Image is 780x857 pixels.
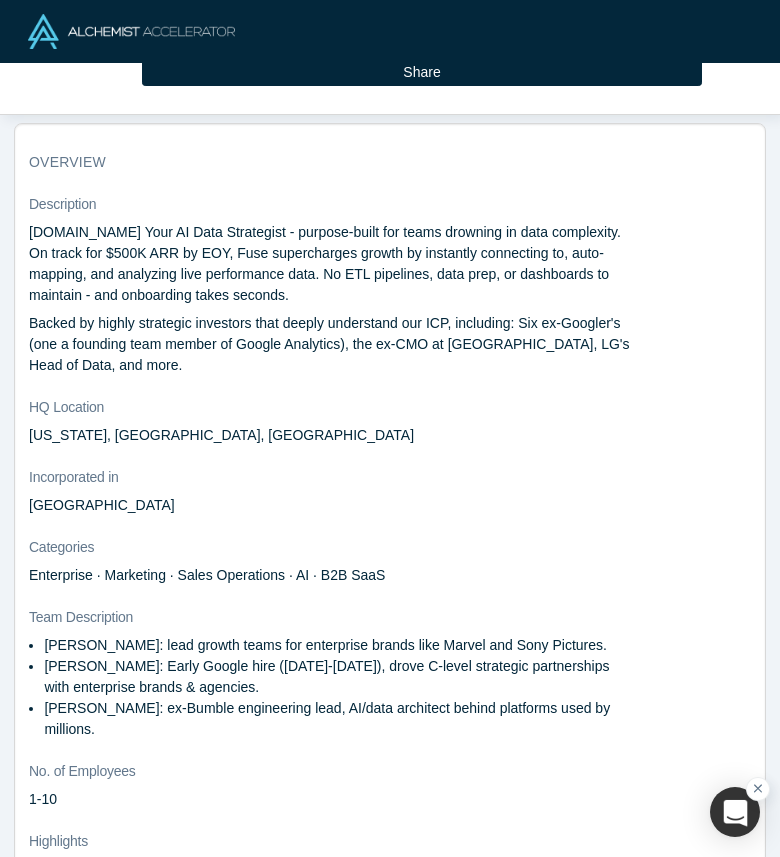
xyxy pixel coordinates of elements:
dt: Description [29,194,751,215]
dt: Highlights [29,831,751,852]
li: [PERSON_NAME]: Early Google hire ([DATE]-[DATE]), drove C-level strategic partnerships with enter... [44,656,631,698]
p: [DOMAIN_NAME] Your AI Data Strategist - purpose-built for teams drowning in data complexity. On t... [29,222,631,306]
li: [PERSON_NAME]: lead growth teams for enterprise brands like Marvel and Sony Pictures. [44,635,631,656]
dd: [GEOGRAPHIC_DATA] [29,495,631,516]
h3: overview [29,152,723,173]
span: Enterprise · Marketing · Sales Operations · AI · B2B SaaS [29,567,385,583]
li: [PERSON_NAME]: ex-Bumble engineering lead, AI/data architect behind platforms used by millions. [44,698,631,740]
dt: Categories [29,537,751,558]
dt: Incorporated in [29,467,751,488]
dd: 1-10 [29,789,631,810]
dt: HQ Location [29,397,751,418]
p: Backed by highly strategic investors that deeply understand our ICP, including: Six ex-Googler's ... [29,313,631,376]
dt: No. of Employees [29,761,751,782]
dd: [US_STATE], [GEOGRAPHIC_DATA], [GEOGRAPHIC_DATA] [29,425,631,446]
button: Share [142,58,702,86]
img: Alchemist Logo [28,14,235,49]
dt: Team Description [29,607,751,628]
